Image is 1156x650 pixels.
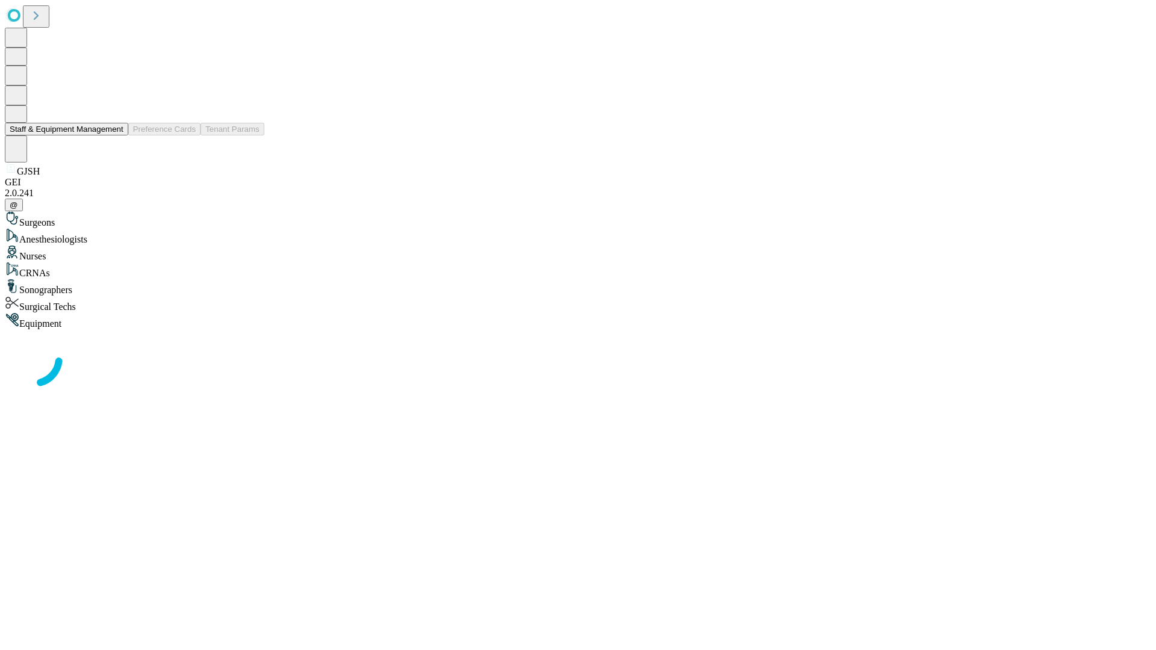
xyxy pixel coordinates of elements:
[5,228,1151,245] div: Anesthesiologists
[5,262,1151,279] div: CRNAs
[5,211,1151,228] div: Surgeons
[10,200,18,209] span: @
[5,199,23,211] button: @
[17,166,40,176] span: GJSH
[5,188,1151,199] div: 2.0.241
[5,279,1151,296] div: Sonographers
[5,123,128,135] button: Staff & Equipment Management
[5,245,1151,262] div: Nurses
[5,177,1151,188] div: GEI
[5,312,1151,329] div: Equipment
[200,123,264,135] button: Tenant Params
[128,123,200,135] button: Preference Cards
[5,296,1151,312] div: Surgical Techs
